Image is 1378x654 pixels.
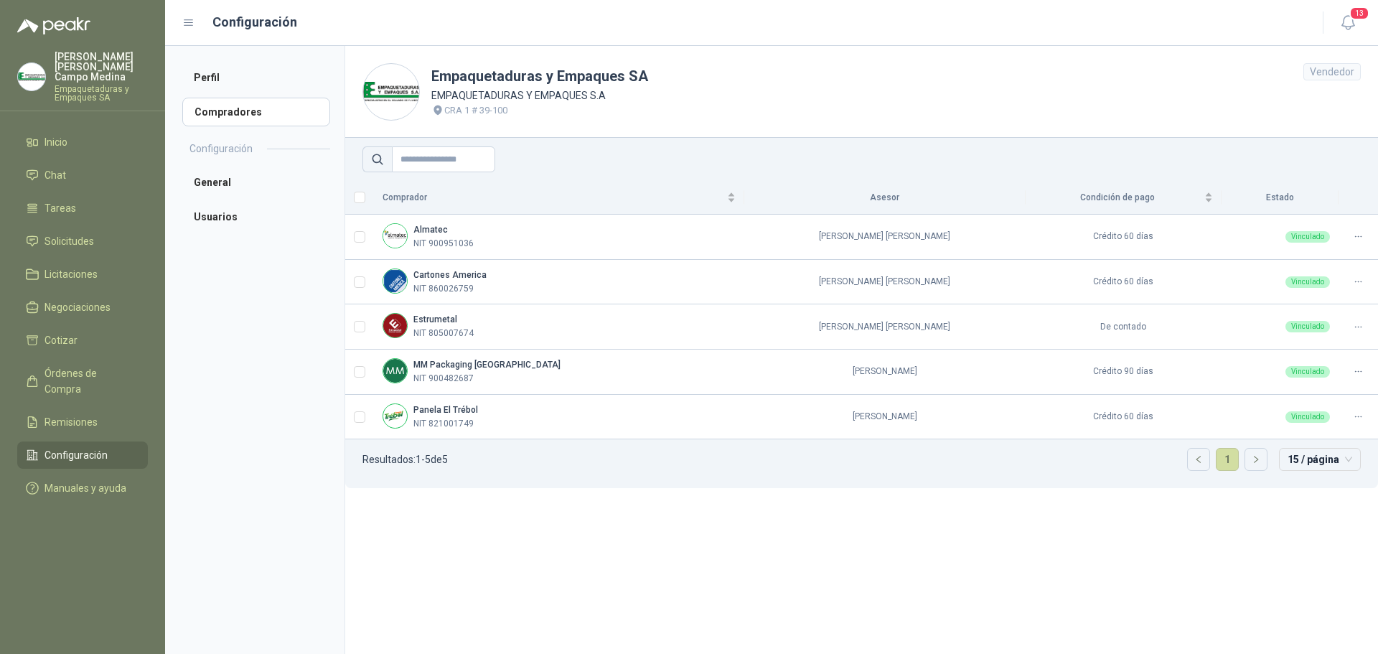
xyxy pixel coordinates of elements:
img: Company Logo [383,314,407,337]
span: Tareas [44,200,76,216]
a: General [182,168,330,197]
p: NIT 821001749 [413,417,474,431]
p: CRA 1 # 39-100 [444,103,507,118]
img: Logo peakr [17,17,90,34]
div: Vinculado [1285,231,1330,243]
b: Cartones America [413,270,487,280]
b: MM Packaging [GEOGRAPHIC_DATA] [413,360,561,370]
span: right [1252,455,1260,464]
h1: Empaquetaduras y Empaques SA [431,65,648,88]
a: Inicio [17,129,148,156]
span: Negociaciones [44,299,111,315]
td: Crédito 90 días [1026,350,1222,395]
span: Manuales y ayuda [44,480,126,496]
a: 1 [1217,449,1238,470]
li: 1 [1216,448,1239,471]
span: Comprador [383,191,724,205]
a: Órdenes de Compra [17,360,148,403]
span: Chat [44,167,66,183]
span: 13 [1349,6,1369,20]
div: Vinculado [1285,411,1330,423]
b: Estrumetal [413,314,457,324]
p: Empaquetaduras y Empaques SA [55,85,148,102]
img: Company Logo [383,224,407,248]
span: Remisiones [44,414,98,430]
b: Panela El Trébol [413,405,478,415]
p: EMPAQUETADURAS Y EMPAQUES S.A [431,88,648,103]
div: Vinculado [1285,321,1330,332]
th: Comprador [374,181,744,215]
td: Crédito 60 días [1026,215,1222,260]
p: NIT 805007674 [413,327,474,340]
a: Configuración [17,442,148,469]
span: left [1194,455,1203,464]
td: Crédito 60 días [1026,395,1222,440]
div: Vendedor [1303,63,1361,80]
li: Página anterior [1187,448,1210,471]
span: Inicio [44,134,67,150]
span: Órdenes de Compra [44,365,134,397]
div: Vinculado [1285,276,1330,288]
a: Usuarios [182,202,330,231]
img: Company Logo [383,359,407,383]
p: NIT 900482687 [413,372,474,386]
a: Cotizar [17,327,148,354]
span: Licitaciones [44,266,98,282]
a: Compradores [182,98,330,126]
td: [PERSON_NAME] [744,395,1026,440]
td: [PERSON_NAME] [744,350,1026,395]
td: [PERSON_NAME] [PERSON_NAME] [744,260,1026,305]
a: Tareas [17,195,148,222]
p: NIT 860026759 [413,282,474,296]
a: Solicitudes [17,228,148,255]
button: left [1188,449,1209,470]
li: Página siguiente [1245,448,1267,471]
th: Estado [1222,181,1339,215]
p: Resultados: 1 - 5 de 5 [362,454,448,464]
p: [PERSON_NAME] [PERSON_NAME] Campo Medina [55,52,148,82]
h1: Configuración [212,12,297,32]
span: 15 / página [1288,449,1352,470]
a: Negociaciones [17,294,148,321]
span: Cotizar [44,332,78,348]
div: tamaño de página [1279,448,1361,471]
td: [PERSON_NAME] [PERSON_NAME] [744,215,1026,260]
b: Almatec [413,225,448,235]
th: Condición de pago [1026,181,1222,215]
button: 13 [1335,10,1361,36]
img: Company Logo [363,64,419,120]
a: Chat [17,162,148,189]
th: Asesor [744,181,1026,215]
img: Company Logo [383,269,407,293]
a: Remisiones [17,408,148,436]
a: Manuales y ayuda [17,475,148,502]
span: Condición de pago [1034,191,1201,205]
img: Company Logo [18,63,45,90]
td: Crédito 60 días [1026,260,1222,305]
img: Company Logo [383,404,407,428]
td: [PERSON_NAME] [PERSON_NAME] [744,304,1026,350]
button: right [1245,449,1267,470]
p: NIT 900951036 [413,237,474,251]
h2: Configuración [189,141,253,157]
td: De contado [1026,304,1222,350]
span: Solicitudes [44,233,94,249]
div: Vinculado [1285,366,1330,378]
span: Configuración [44,447,108,463]
a: Perfil [182,63,330,92]
a: Licitaciones [17,261,148,288]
